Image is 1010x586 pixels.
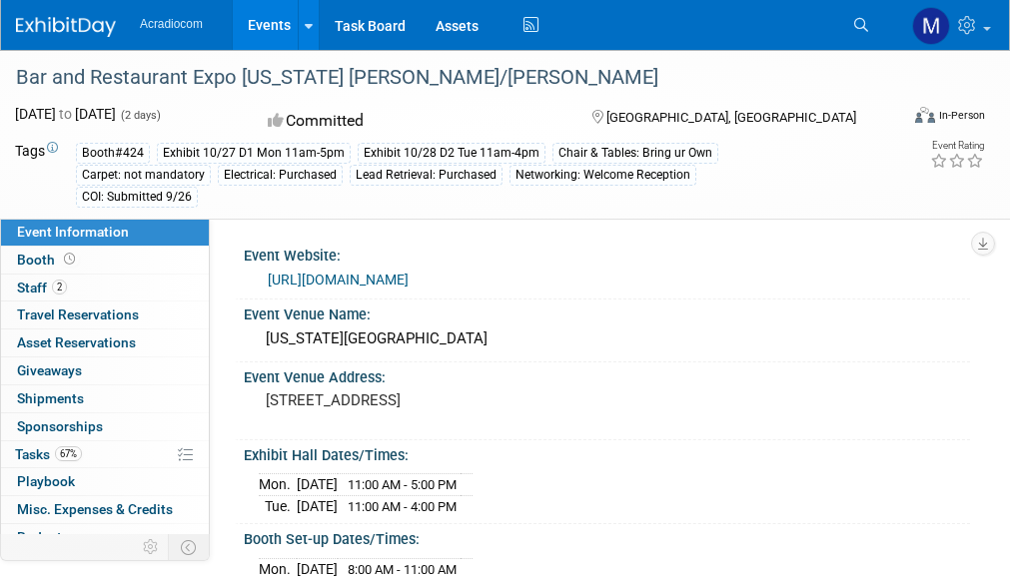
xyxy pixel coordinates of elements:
[17,224,129,240] span: Event Information
[76,143,150,164] div: Booth#424
[915,107,935,123] img: Format-Inperson.png
[1,441,209,468] a: Tasks67%
[358,143,545,164] div: Exhibit 10/28 D2 Tue 11am-4pm
[1,301,209,328] a: Travel Reservations
[1,329,209,356] a: Asset Reservations
[17,334,136,350] span: Asset Reservations
[244,524,970,549] div: Booth Set-up Dates/Times:
[17,529,62,545] span: Budget
[17,390,84,406] span: Shipments
[244,440,970,465] div: Exhibit Hall Dates/Times:
[836,104,985,134] div: Event Format
[17,362,82,378] span: Giveaways
[17,306,139,322] span: Travel Reservations
[259,558,297,579] td: Mon.
[938,108,985,123] div: In-Person
[552,143,718,164] div: Chair & Tables: Bring ur Own
[119,109,161,122] span: (2 days)
[297,558,338,579] td: [DATE]
[348,477,457,492] span: 11:00 AM - 5:00 PM
[157,143,351,164] div: Exhibit 10/27 D1 Mon 11am-5pm
[348,562,457,577] span: 8:00 AM - 11:00 AM
[262,104,560,139] div: Committed
[17,473,75,489] span: Playbook
[1,524,209,551] a: Budget
[1,247,209,274] a: Booth
[1,357,209,384] a: Giveaways
[15,106,116,122] span: [DATE] [DATE]
[76,187,198,208] div: COI: Submitted 9/26
[76,165,211,186] div: Carpet: not mandatory
[17,418,103,434] span: Sponsorships
[259,495,297,516] td: Tue.
[1,219,209,246] a: Event Information
[1,468,209,495] a: Playbook
[140,17,203,31] span: Acradiocom
[297,495,338,516] td: [DATE]
[930,141,984,151] div: Event Rating
[606,110,856,125] span: [GEOGRAPHIC_DATA], [GEOGRAPHIC_DATA]
[16,17,116,37] img: ExhibitDay
[218,165,343,186] div: Electrical: Purchased
[1,413,209,440] a: Sponsorships
[509,165,696,186] div: Networking: Welcome Reception
[912,7,950,45] img: Mike Pascuzzi
[55,446,82,461] span: 67%
[169,534,210,560] td: Toggle Event Tabs
[297,474,338,496] td: [DATE]
[268,272,409,288] a: [URL][DOMAIN_NAME]
[1,385,209,412] a: Shipments
[134,534,169,560] td: Personalize Event Tab Strip
[15,141,58,208] td: Tags
[1,496,209,523] a: Misc. Expenses & Credits
[60,252,79,267] span: Booth not reserved yet
[244,241,970,266] div: Event Website:
[259,323,955,354] div: [US_STATE][GEOGRAPHIC_DATA]
[350,165,503,186] div: Lead Retrieval: Purchased
[1,275,209,301] a: Staff2
[52,280,67,294] span: 2
[244,299,970,324] div: Event Venue Name:
[348,499,457,514] span: 11:00 AM - 4:00 PM
[17,501,173,517] span: Misc. Expenses & Credits
[266,391,524,409] pre: [STREET_ADDRESS]
[9,60,888,96] div: Bar and Restaurant Expo [US_STATE] [PERSON_NAME]/[PERSON_NAME]
[15,446,82,462] span: Tasks
[17,280,67,295] span: Staff
[56,106,75,122] span: to
[244,362,970,387] div: Event Venue Address:
[17,252,79,268] span: Booth
[259,474,297,496] td: Mon.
